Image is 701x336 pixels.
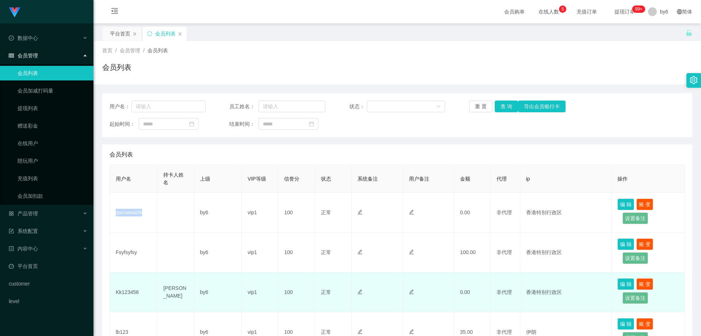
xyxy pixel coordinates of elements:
i: 图标: check-circle-o [9,35,14,41]
button: 设置备注 [623,212,648,224]
i: 图标: edit [357,249,363,254]
p: 5 [562,5,564,13]
td: vip1 [242,193,278,233]
button: 设置备注 [623,252,648,264]
sup: 333 [632,5,645,13]
span: 员工姓名： [229,103,258,110]
i: 图标: setting [690,76,698,84]
td: 100 [278,193,315,233]
sup: 5 [559,5,566,13]
i: 图标: profile [9,246,14,251]
span: ip [526,176,530,182]
button: 编 辑 [617,199,634,210]
span: 用户名： [110,103,131,110]
td: by6 [194,272,242,312]
span: 会员列表 [110,150,133,159]
span: 非代理 [497,329,512,335]
i: 图标: calendar [189,121,194,127]
i: 图标: global [677,9,682,14]
span: 系统配置 [9,228,38,234]
i: 图标: unlock [686,30,692,36]
span: 会员管理 [120,48,140,53]
span: 状态： [349,103,367,110]
span: 提现订单 [611,9,639,14]
span: 代理 [497,176,507,182]
button: 账 变 [636,318,653,330]
span: 首页 [102,48,112,53]
span: 起始时间： [110,120,139,128]
span: 上级 [200,176,210,182]
span: 数据中心 [9,35,38,41]
span: 产品管理 [9,211,38,216]
td: 100 [278,233,315,272]
span: 非代理 [497,289,512,295]
span: 结束时间： [229,120,258,128]
i: 图标: table [9,53,14,58]
td: qwcwwai09 [110,193,157,233]
i: 图标: close [133,32,137,36]
button: 账 变 [636,278,653,290]
button: 账 变 [636,199,653,210]
div: 平台首页 [110,27,130,41]
td: 香港特别行政区 [520,272,612,312]
i: 图标: edit [409,329,414,334]
td: vip1 [242,272,278,312]
span: 持卡人姓名 [163,172,184,185]
input: 请输入 [258,101,325,112]
span: 金额 [460,176,470,182]
button: 重 置 [469,101,493,112]
i: 图标: menu-fold [102,0,127,24]
button: 编 辑 [617,318,634,330]
td: vip1 [242,233,278,272]
td: Kk123456 [110,272,157,312]
a: level [9,294,88,309]
td: 香港特别行政区 [520,193,612,233]
span: 内容中心 [9,246,38,252]
span: 状态 [321,176,331,182]
span: 用户备注 [409,176,429,182]
i: 图标: edit [357,329,363,334]
span: 在线人数 [535,9,563,14]
td: 100.00 [454,233,491,272]
span: 操作 [617,176,628,182]
i: 图标: edit [357,209,363,215]
i: 图标: sync [147,31,152,36]
div: 会员列表 [155,27,176,41]
a: customer [9,276,88,291]
span: 正常 [321,209,331,215]
button: 编 辑 [617,238,634,250]
i: 图标: edit [409,289,414,294]
td: by6 [194,233,242,272]
button: 导出会员银行卡 [518,101,566,112]
i: 图标: form [9,229,14,234]
a: 陪玩用户 [18,154,88,168]
td: by6 [194,193,242,233]
i: 图标: edit [409,249,414,254]
span: 正常 [321,329,331,335]
i: 图标: edit [409,209,414,215]
button: 编 辑 [617,278,634,290]
a: 会员加扣款 [18,189,88,203]
span: 充值订单 [573,9,601,14]
a: 提现列表 [18,101,88,116]
span: / [115,48,117,53]
span: 正常 [321,249,331,255]
span: 信誉分 [284,176,299,182]
button: 账 变 [636,238,653,250]
a: 会员加减打码量 [18,83,88,98]
i: 图标: calendar [309,121,314,127]
a: 赠送彩金 [18,118,88,133]
td: [PERSON_NAME] [157,272,194,312]
span: 非代理 [497,249,512,255]
td: 100 [278,272,315,312]
span: 会员列表 [148,48,168,53]
a: 充值列表 [18,171,88,186]
span: VIP等级 [248,176,266,182]
span: / [143,48,145,53]
td: 香港特别行政区 [520,233,612,272]
i: 图标: appstore-o [9,211,14,216]
i: 图标: close [178,32,182,36]
img: logo.9652507e.png [9,7,20,18]
span: 会员管理 [9,53,38,58]
button: 设置备注 [623,292,648,304]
